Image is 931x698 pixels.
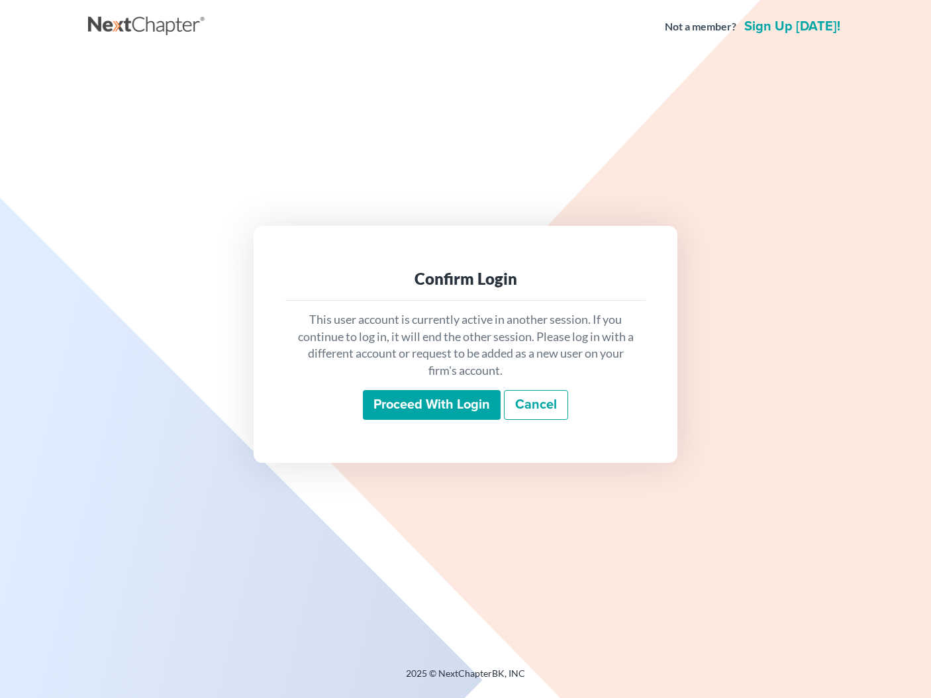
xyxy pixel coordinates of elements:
[665,19,736,34] strong: Not a member?
[296,311,635,379] p: This user account is currently active in another session. If you continue to log in, it will end ...
[88,667,843,691] div: 2025 © NextChapterBK, INC
[504,390,568,421] a: Cancel
[363,390,501,421] input: Proceed with login
[742,20,843,33] a: Sign up [DATE]!
[296,268,635,289] div: Confirm Login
